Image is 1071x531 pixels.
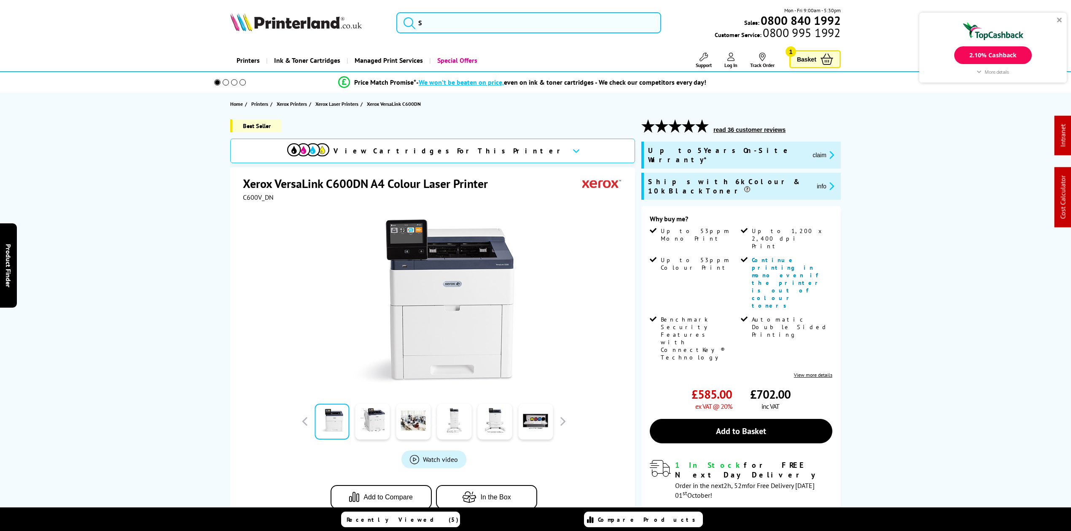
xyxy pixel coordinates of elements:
a: Support [696,53,712,68]
span: Continue printing in mono even if the printer is out of colour toners [752,256,823,309]
a: Intranet [1059,124,1067,147]
button: promo-description [810,150,837,160]
span: Customer Service: [715,29,840,39]
span: Xerox Printers [277,99,307,108]
span: Xerox Laser Printers [315,99,358,108]
span: Printers [251,99,268,108]
span: View Cartridges For This Printer [334,146,565,156]
span: Recently Viewed (5) [347,516,459,523]
a: Printers [230,50,266,71]
a: Home [230,99,245,108]
span: Order in the next for Free Delivery [DATE] 01 October! [675,481,815,499]
span: 0800 995 1992 [762,29,840,37]
span: Price Match Promise* [354,78,416,86]
a: Xerox Laser Printers [315,99,361,108]
h1: Xerox VersaLink C600DN A4 Colour Laser Printer [243,176,496,191]
span: Automatic Double Sided Printing [752,316,830,338]
b: 0800 840 1992 [761,13,841,28]
a: Xerox VersaLink C600DN [367,99,423,108]
span: Watch video [423,455,458,464]
div: Why buy me? [650,215,832,227]
div: for FREE Next Day Delivery [675,460,832,480]
span: Up to 53ppm Colour Print [661,256,739,271]
a: Recently Viewed (5) [341,512,460,527]
span: Product Finder [4,244,13,287]
a: Product_All_Videos [401,451,466,468]
span: Xerox VersaLink C600DN [367,99,421,108]
a: 0800 840 1992 [759,16,841,24]
a: Basket 1 [789,50,841,68]
span: Compare Products [598,516,700,523]
a: Ink & Toner Cartridges [266,50,347,71]
a: Printers [251,99,270,108]
a: Managed Print Services [347,50,429,71]
a: Cost Calculator [1059,176,1067,219]
li: modal_Promise [202,75,842,90]
span: Ships with 6k Colour & 10k Black Toner [648,177,810,196]
button: read 36 customer reviews [711,126,788,134]
span: 1 In Stock [675,460,744,470]
span: Ink & Toner Cartridges [274,50,340,71]
span: We won’t be beaten on price, [419,78,504,86]
span: Basket [797,54,816,65]
a: Special Offers [429,50,484,71]
span: Best Seller [230,119,281,132]
span: 2h, 52m [724,481,747,490]
span: Benchmark Security Features with ConnectKey® Technology [661,316,739,361]
img: View Cartridges [287,143,329,156]
button: In the Box [436,485,537,509]
span: Up to 1,200 x 2,400 dpi Print [752,227,830,250]
span: Add to Compare [363,493,413,501]
span: C600V_DN [243,193,274,201]
a: Log In [724,53,737,68]
button: Add to Compare [331,485,432,509]
span: 1 [786,46,796,57]
a: Xerox Printers [277,99,309,108]
span: £585.00 [692,386,732,402]
span: Support [696,62,712,68]
span: inc VAT [762,402,779,410]
span: Home [230,99,243,108]
input: S [396,12,661,33]
div: modal_delivery [650,460,832,499]
span: Up to 53ppm Mono Print [661,227,739,242]
span: Log In [724,62,737,68]
span: ex VAT @ 20% [695,402,732,410]
sup: st [683,489,687,497]
img: Xerox [582,176,621,191]
button: promo-description [814,181,837,191]
span: Up to 5 Years On-Site Warranty* [648,146,806,164]
img: Xerox VersaLink C600DN [351,218,517,383]
span: Sales: [744,19,759,27]
span: £702.00 [750,386,791,402]
a: Printerland Logo [230,13,386,33]
span: In the Box [481,493,511,501]
a: Track Order [750,53,775,68]
a: Compare Products [584,512,703,527]
img: Printerland Logo [230,13,362,31]
a: View more details [794,372,832,378]
div: - even on ink & toner cartridges - We check our competitors every day! [416,78,706,86]
a: Add to Basket [650,419,832,443]
span: Mon - Fri 9:00am - 5:30pm [784,6,841,14]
